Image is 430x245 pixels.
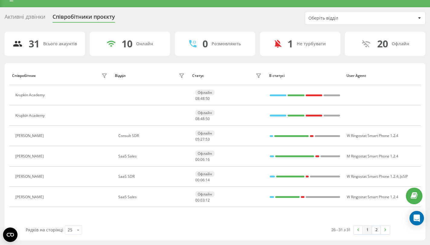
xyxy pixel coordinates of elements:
button: Open CMP widget [3,227,18,242]
div: Співробітники проєкту [53,14,115,23]
span: M Ringostat Smart Phone 1.2.4 [347,154,398,159]
div: Офлайн [392,41,409,46]
span: 05 [195,137,199,142]
span: Рядків на сторінці [26,227,63,233]
div: Онлайн [136,41,153,46]
a: 2 [372,226,381,234]
div: 0 [202,38,208,49]
span: 27 [200,137,205,142]
span: 03 [200,198,205,203]
div: 31 [29,38,40,49]
span: 16 [205,157,210,162]
div: : : [195,178,210,182]
div: Активні дзвінки [5,14,45,23]
div: Офлайн [195,171,215,177]
div: User Agent [346,74,418,78]
div: 25 [68,227,72,233]
div: : : [195,117,210,121]
div: Оберіть відділ [308,16,381,21]
div: 20 [377,38,388,49]
span: 12 [205,198,210,203]
div: : : [195,97,210,101]
div: Офлайн [195,151,215,156]
div: [PERSON_NAME] [15,154,45,158]
div: Статус [192,74,204,78]
span: 50 [205,96,210,101]
div: Всього акаунтів [43,41,77,46]
div: SaaS Sales [118,195,186,199]
div: 1 [288,38,293,49]
div: SaaS Sales [118,154,186,158]
span: 00 [195,157,199,162]
div: : : [195,137,210,142]
div: Krupkin Academy [15,113,46,118]
div: : : [195,157,210,162]
span: 08 [195,96,199,101]
span: JsSIP [400,174,408,179]
div: Офлайн [195,110,215,116]
div: Відділ [115,74,126,78]
span: W Ringostat Smart Phone 1.2.4 [347,174,398,179]
div: [PERSON_NAME] [15,134,45,138]
span: 00 [195,177,199,183]
span: 14 [205,177,210,183]
span: 48 [200,116,205,121]
div: [PERSON_NAME] [15,195,45,199]
div: Співробітник [12,74,36,78]
div: Krupkin Academy [15,93,46,97]
div: Офлайн [195,130,215,136]
div: : : [195,198,210,202]
div: 26 - 31 з 31 [331,227,351,233]
div: 10 [122,38,132,49]
div: Розмовляють [212,41,241,46]
span: W Ringostat Smart Phone 1.2.4 [347,133,398,138]
span: 06 [200,177,205,183]
span: W Ringostat Smart Phone 1.2.4 [347,194,398,199]
div: [PERSON_NAME] [15,174,45,179]
span: 00 [195,198,199,203]
div: SaaS SDR [118,174,186,179]
span: 06 [200,157,205,162]
div: Open Intercom Messenger [409,211,424,225]
div: Consult SDR [118,134,186,138]
span: 53 [205,137,210,142]
span: 48 [200,96,205,101]
div: Не турбувати [297,41,326,46]
div: Офлайн [195,90,215,95]
span: 08 [195,116,199,121]
div: Офлайн [195,191,215,197]
span: 50 [205,116,210,121]
div: В статусі [269,74,341,78]
a: 1 [363,226,372,234]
